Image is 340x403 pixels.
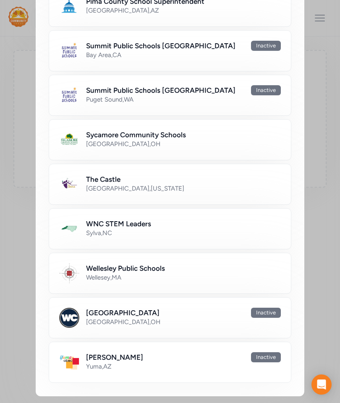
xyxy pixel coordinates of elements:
[59,41,79,61] img: Logo
[86,184,281,193] div: [GEOGRAPHIC_DATA] , [US_STATE]
[251,308,281,318] div: Inactive
[251,352,281,362] div: Inactive
[86,6,281,15] div: [GEOGRAPHIC_DATA] , AZ
[86,85,235,95] h2: Summit Public Schools [GEOGRAPHIC_DATA]
[86,308,160,318] h2: [GEOGRAPHIC_DATA]
[59,130,79,150] img: Logo
[86,140,281,148] div: [GEOGRAPHIC_DATA] , OH
[59,352,79,372] img: Logo
[311,374,332,395] div: Open Intercom Messenger
[59,219,79,239] img: Logo
[86,273,281,282] div: Wellesey , MA
[86,95,281,104] div: Puget Sound , WA
[251,41,281,51] div: Inactive
[86,41,235,51] h2: Summit Public Schools [GEOGRAPHIC_DATA]
[59,174,79,194] img: Logo
[86,219,151,229] h2: WNC STEM Leaders
[59,263,79,283] img: Logo
[86,263,165,273] h2: Wellesley Public Schools
[59,308,79,328] img: Logo
[251,85,281,95] div: Inactive
[86,318,281,326] div: [GEOGRAPHIC_DATA] , OH
[86,229,281,237] div: Sylva , NC
[86,130,186,140] h2: Sycamore Community Schools
[86,352,143,362] h2: [PERSON_NAME]
[86,174,120,184] h2: The Castle
[86,362,281,371] div: Yuma , AZ
[59,85,79,105] img: Logo
[86,51,281,59] div: Bay Area , CA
